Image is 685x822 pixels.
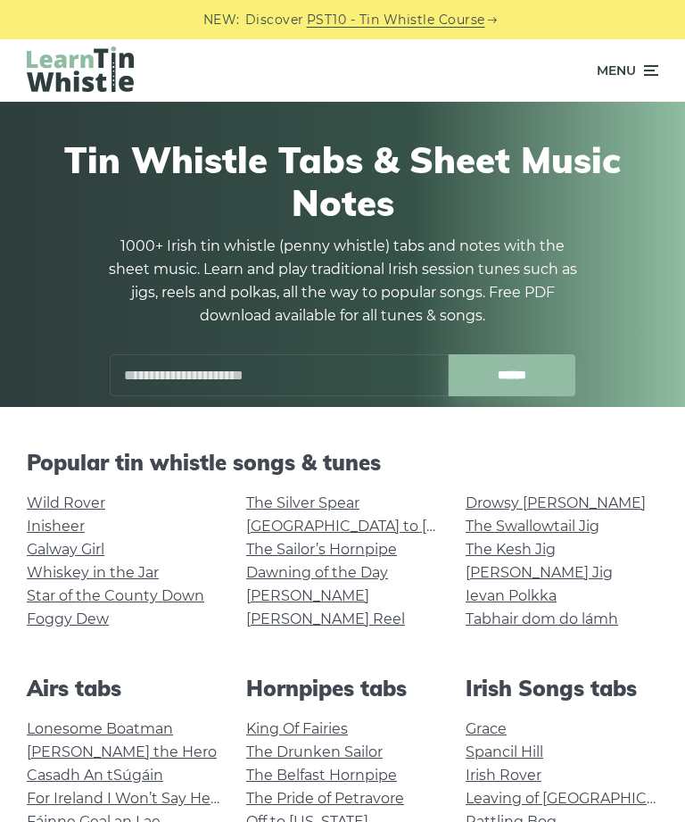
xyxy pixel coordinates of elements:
a: Grace [466,720,507,737]
a: [PERSON_NAME] [246,587,369,604]
a: The Pride of Petravore [246,790,404,807]
a: Inisheer [27,518,85,535]
a: [GEOGRAPHIC_DATA] to [GEOGRAPHIC_DATA] [246,518,575,535]
a: [PERSON_NAME] Reel [246,610,405,627]
a: Wild Rover [27,494,105,511]
h2: Popular tin whistle songs & tunes [27,450,658,476]
a: Irish Rover [466,767,541,784]
h2: Airs tabs [27,676,219,702]
img: LearnTinWhistle.com [27,46,134,92]
a: King Of Fairies [246,720,348,737]
a: Drowsy [PERSON_NAME] [466,494,646,511]
a: Casadh An tSúgáin [27,767,163,784]
a: Galway Girl [27,541,104,558]
a: Dawning of the Day [246,564,388,581]
a: The Silver Spear [246,494,359,511]
h2: Irish Songs tabs [466,676,658,702]
a: The Swallowtail Jig [466,518,599,535]
a: [PERSON_NAME] Jig [466,564,613,581]
a: [PERSON_NAME] the Hero [27,743,217,760]
a: The Kesh Jig [466,541,556,558]
a: Foggy Dew [27,610,109,627]
a: Whiskey in the Jar [27,564,159,581]
a: Ievan Polkka [466,587,557,604]
a: Lonesome Boatman [27,720,173,737]
a: Star of the County Down [27,587,204,604]
span: Menu [597,48,636,93]
p: 1000+ Irish tin whistle (penny whistle) tabs and notes with the sheet music. Learn and play tradi... [102,235,583,328]
a: The Sailor’s Hornpipe [246,541,397,558]
a: Tabhair dom do lámh [466,610,618,627]
h2: Hornpipes tabs [246,676,439,702]
a: The Drunken Sailor [246,743,383,760]
a: The Belfast Hornpipe [246,767,397,784]
a: For Ireland I Won’t Say Her Name [27,790,263,807]
a: Spancil Hill [466,743,543,760]
h1: Tin Whistle Tabs & Sheet Music Notes [36,138,649,224]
